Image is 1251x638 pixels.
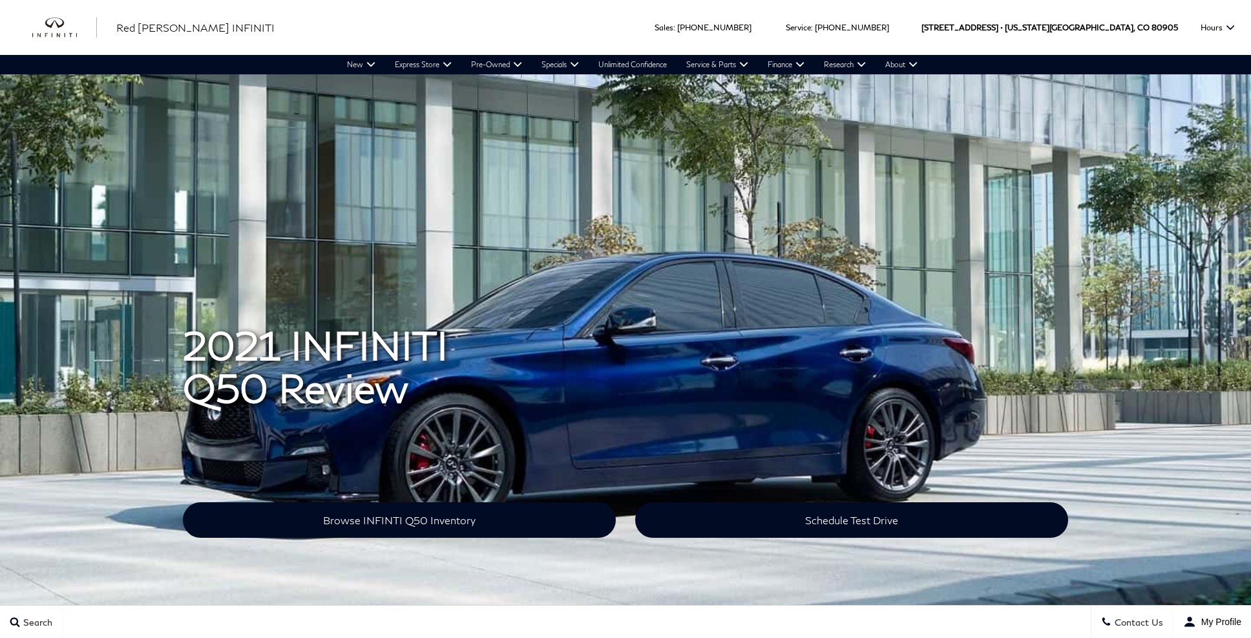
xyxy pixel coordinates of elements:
a: [PHONE_NUMBER] [677,23,752,32]
img: INFINITI [32,17,97,38]
a: [STREET_ADDRESS] • [US_STATE][GEOGRAPHIC_DATA], CO 80905 [921,23,1178,32]
span: 2021 INFINITI Q50 Review [183,322,448,411]
a: New [337,55,385,74]
a: [PHONE_NUMBER] [815,23,889,32]
a: Finance [758,55,814,74]
span: Service [786,23,811,32]
button: Open user profile menu [1173,606,1251,638]
span: Sales [655,23,673,32]
a: Express Store [385,55,461,74]
span: My Profile [1196,617,1241,627]
span: : [811,23,813,32]
a: Unlimited Confidence [589,55,677,74]
span: Red [PERSON_NAME] INFINITI [116,21,275,34]
a: infiniti [32,17,97,38]
nav: Main Navigation [337,55,927,74]
span: Search [20,617,52,628]
a: Pre-Owned [461,55,532,74]
a: Service & Parts [677,55,758,74]
a: Specials [532,55,589,74]
a: Red [PERSON_NAME] INFINITI [116,20,275,36]
span: Contact Us [1111,617,1163,628]
a: Schedule Test Drive [635,502,1068,538]
a: Browse INFINTI Q50 Inventory [183,502,616,538]
a: About [876,55,927,74]
span: : [673,23,675,32]
a: Research [814,55,876,74]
